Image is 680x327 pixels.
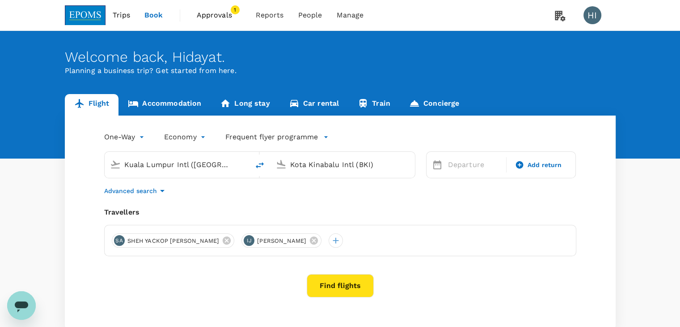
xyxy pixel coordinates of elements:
span: Add return [528,160,562,170]
button: Frequent flyer programme [225,132,329,142]
button: Advanced search [104,185,168,196]
div: HI [583,6,601,24]
span: Reports [256,10,284,21]
button: delete [249,155,270,176]
div: SA [114,235,125,246]
p: Advanced search [104,186,157,195]
button: Find flights [307,274,374,297]
div: Welcome back , Hidayat . [65,49,616,65]
div: Economy [164,130,207,144]
span: People [298,10,322,21]
a: Concierge [400,94,469,116]
span: 1 [231,5,240,14]
p: Departure [448,159,501,170]
div: One-Way [104,130,146,144]
a: Long stay [211,94,279,116]
span: Approvals [197,10,241,21]
p: Frequent flyer programme [225,132,318,142]
a: Accommodation [118,94,211,116]
a: Car rental [279,94,349,116]
button: Open [243,163,245,165]
div: SASHEH YACKOP [PERSON_NAME] [112,233,235,248]
div: Travellers [104,207,576,218]
p: Planning a business trip? Get started from here. [65,65,616,76]
span: Trips [113,10,130,21]
div: IJ [244,235,254,246]
div: IJ[PERSON_NAME] [241,233,321,248]
img: EPOMS SDN BHD [65,5,106,25]
input: Depart from [124,158,230,172]
a: Train [348,94,400,116]
span: Book [144,10,163,21]
iframe: Button to launch messaging window [7,291,36,320]
input: Going to [290,158,396,172]
span: SHEH YACKOP [PERSON_NAME] [122,237,225,245]
span: Manage [336,10,363,21]
span: [PERSON_NAME] [252,237,312,245]
button: Open [409,163,410,165]
a: Flight [65,94,119,116]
